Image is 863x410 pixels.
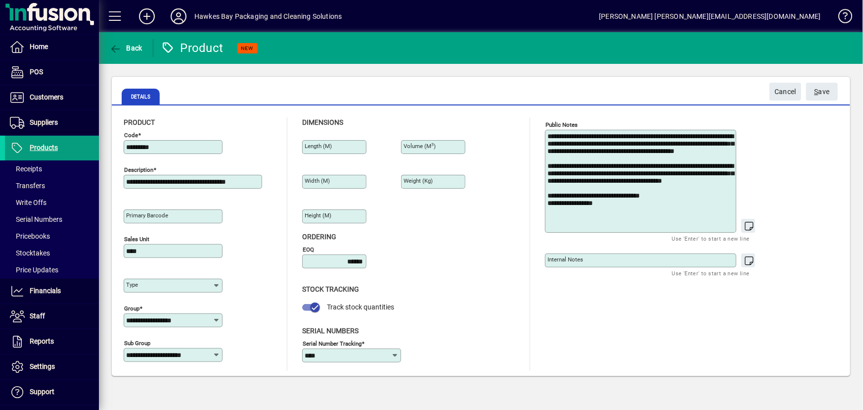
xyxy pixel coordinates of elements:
span: Receipts [10,165,42,173]
span: Serial Numbers [10,215,62,223]
mat-label: Sales unit [124,236,149,243]
span: ave [815,84,830,100]
a: Serial Numbers [5,211,99,228]
span: Stock Tracking [302,285,359,293]
span: Price Updates [10,266,58,274]
a: POS [5,60,99,85]
button: Save [806,83,838,101]
a: Transfers [5,177,99,194]
sup: 3 [431,142,434,147]
span: POS [30,68,43,76]
mat-label: Description [124,166,153,173]
mat-label: Width (m) [305,177,330,184]
mat-hint: Use 'Enter' to start a new line [672,267,750,279]
span: Cancel [774,84,796,100]
a: Support [5,380,99,405]
a: Stocktakes [5,245,99,261]
button: Cancel [770,83,801,101]
button: Back [107,39,145,57]
mat-label: Height (m) [305,212,331,219]
span: Support [30,388,54,396]
span: Stocktakes [10,249,50,257]
app-page-header-button: Back [99,39,153,57]
span: Transfers [10,182,45,190]
mat-label: Serial Number tracking [303,340,362,347]
mat-label: EOQ [303,246,314,253]
span: Home [30,43,48,51]
a: Knowledge Base [831,2,851,34]
button: Add [131,7,163,25]
span: Details [122,89,160,104]
button: Profile [163,7,194,25]
mat-hint: Use 'Enter' to start a new line [672,233,750,244]
a: Settings [5,355,99,379]
mat-label: Weight (Kg) [404,177,433,184]
span: Reports [30,337,54,345]
span: Track stock quantities [327,303,394,311]
mat-label: Length (m) [305,143,332,150]
span: Customers [30,93,63,101]
span: Ordering [302,233,336,241]
span: Settings [30,362,55,370]
mat-label: Code [124,132,138,139]
mat-label: Public Notes [545,121,578,128]
div: Product [161,40,224,56]
a: Financials [5,279,99,304]
mat-label: Sub group [124,340,150,347]
span: Serial Numbers [302,327,359,335]
div: [PERSON_NAME] [PERSON_NAME][EMAIL_ADDRESS][DOMAIN_NAME] [599,8,821,24]
a: Staff [5,304,99,329]
span: Dimensions [302,118,343,126]
span: S [815,88,818,96]
a: Pricebooks [5,228,99,245]
a: Reports [5,329,99,354]
a: Home [5,35,99,59]
mat-label: Internal Notes [547,256,583,263]
span: Write Offs [10,199,46,206]
span: Staff [30,312,45,320]
a: Price Updates [5,261,99,278]
mat-label: Volume (m ) [404,143,436,150]
a: Receipts [5,160,99,177]
span: Products [30,144,58,152]
mat-label: Group [124,305,139,312]
a: Write Offs [5,194,99,211]
span: Back [109,44,142,52]
div: Hawkes Bay Packaging and Cleaning Solutions [194,8,342,24]
span: Suppliers [30,118,58,126]
a: Suppliers [5,110,99,135]
mat-label: Type [126,281,138,288]
span: Financials [30,287,61,295]
span: NEW [241,45,254,51]
span: Pricebooks [10,232,50,240]
a: Customers [5,85,99,110]
mat-label: Primary barcode [126,212,168,219]
span: Product [124,118,155,126]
